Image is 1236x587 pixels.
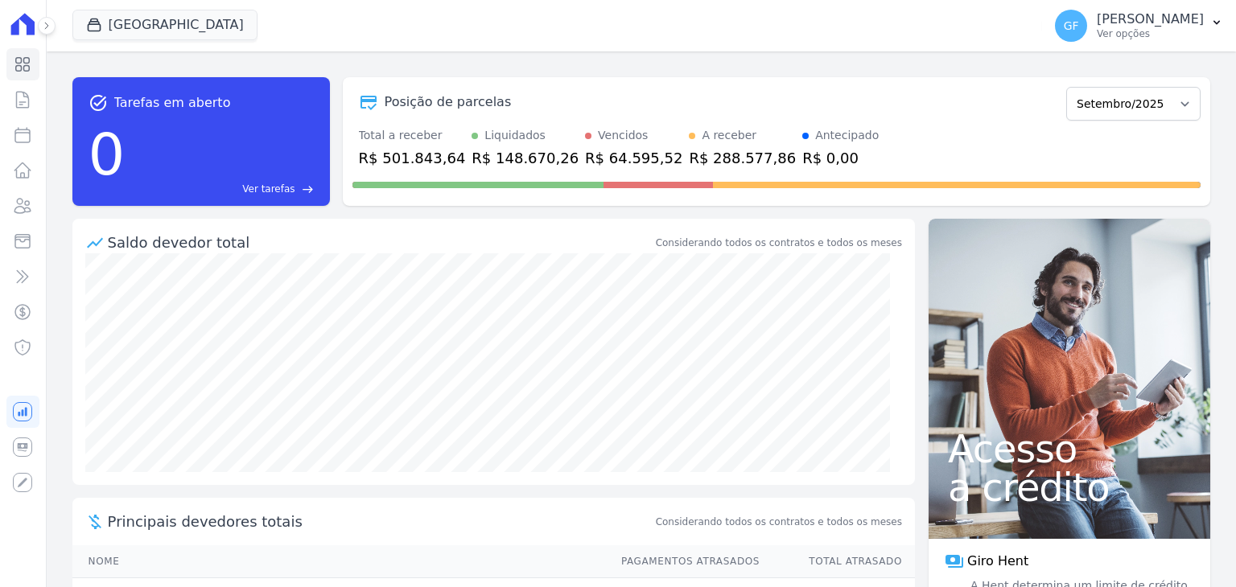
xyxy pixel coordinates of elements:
div: Considerando todos os contratos e todos os meses [656,236,902,250]
span: Tarefas em aberto [114,93,231,113]
div: R$ 501.843,64 [359,147,466,169]
div: Liquidados [484,127,546,144]
span: Acesso [948,429,1191,468]
th: Pagamentos Atrasados [606,545,760,578]
span: Principais devedores totais [108,511,653,532]
span: a crédito [948,468,1191,507]
span: Considerando todos os contratos e todos os meses [656,515,902,529]
div: R$ 64.595,52 [585,147,682,169]
th: Total Atrasado [760,545,915,578]
span: Giro Hent [967,552,1028,571]
p: [PERSON_NAME] [1097,11,1204,27]
span: task_alt [89,93,108,113]
p: Ver opções [1097,27,1204,40]
span: east [302,183,314,195]
span: Ver tarefas [242,182,295,196]
div: Vencidos [598,127,648,144]
div: 0 [89,113,126,196]
div: Antecipado [815,127,879,144]
div: R$ 288.577,86 [689,147,796,169]
span: GF [1064,20,1079,31]
div: R$ 148.670,26 [472,147,579,169]
div: Posição de parcelas [385,92,512,112]
th: Nome [72,545,606,578]
div: R$ 0,00 [802,147,879,169]
button: [GEOGRAPHIC_DATA] [72,10,257,40]
div: Saldo devedor total [108,232,653,253]
div: Total a receber [359,127,466,144]
button: GF [PERSON_NAME] Ver opções [1042,3,1236,48]
div: A receber [702,127,756,144]
a: Ver tarefas east [131,182,313,196]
